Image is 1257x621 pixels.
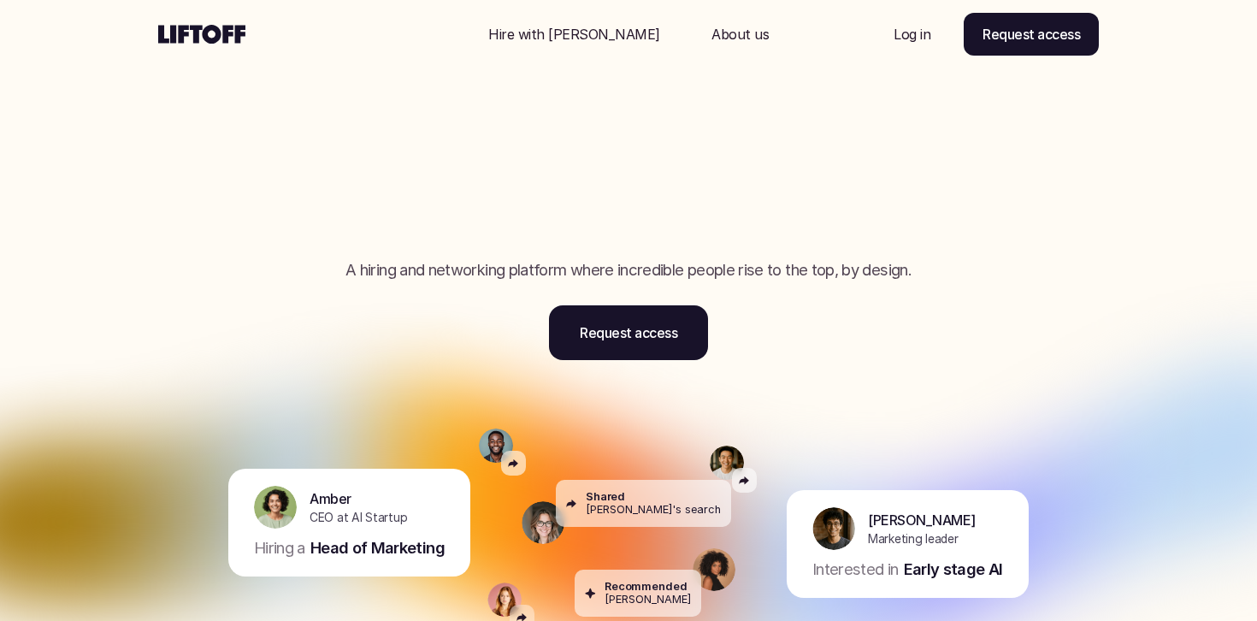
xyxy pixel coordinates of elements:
span: y [702,189,732,249]
span: o [400,189,429,249]
span: o [590,189,619,249]
span: c [610,129,634,189]
span: b [727,129,758,189]
span: u [760,189,792,249]
span: g [460,189,491,249]
span: t [896,189,915,249]
a: Nav Link [468,14,681,55]
span: h [348,189,380,249]
span: r [634,129,655,189]
span: h [491,189,522,249]
p: Recommended [605,580,688,593]
a: Nav Link [873,14,951,55]
p: Early stage AI [904,559,1003,581]
p: Shared [586,490,625,503]
p: Request access [580,322,677,343]
p: Request access [983,24,1080,44]
span: i [711,129,727,189]
span: a [494,129,522,189]
span: F [374,129,406,189]
span: . [915,189,928,249]
span: e [666,189,692,249]
p: Log in [894,24,930,44]
span: d [680,129,711,189]
p: Amber [310,488,351,508]
p: Hire with [PERSON_NAME] [488,24,660,44]
span: n [578,129,610,189]
p: About us [711,24,769,44]
span: p [619,189,652,249]
span: n [522,129,553,189]
span: r [380,189,400,249]
p: [PERSON_NAME] [605,593,691,606]
span: i [563,129,578,189]
p: [PERSON_NAME] [868,509,976,529]
span: n [421,129,452,189]
span: t [802,189,821,249]
span: p [533,189,565,249]
span: e [565,189,591,249]
p: [PERSON_NAME]'s search [586,503,721,516]
p: Hiring a [254,537,305,559]
span: i [406,129,422,189]
a: Nav Link [691,14,789,55]
span: d [452,129,484,189]
a: Request access [549,305,708,360]
span: e [773,129,799,189]
p: Marketing leader [868,529,959,547]
p: Interested in [812,559,899,581]
span: t [329,189,348,249]
span: , [862,129,874,189]
span: o [731,189,760,249]
span: l [758,129,773,189]
p: Head of Marketing [310,537,445,559]
span: e [655,129,681,189]
span: i [828,129,843,189]
span: u [841,189,872,249]
span: l [652,189,666,249]
span: f [808,129,828,189]
span: r [821,189,841,249]
p: A hiring and networking platform where incredible people rise to the top, by design. [265,259,992,281]
span: s [872,189,896,249]
p: CEO at AI Startup [310,508,407,526]
span: u [429,189,461,249]
span: t [843,129,862,189]
a: Request access [964,13,1099,56]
